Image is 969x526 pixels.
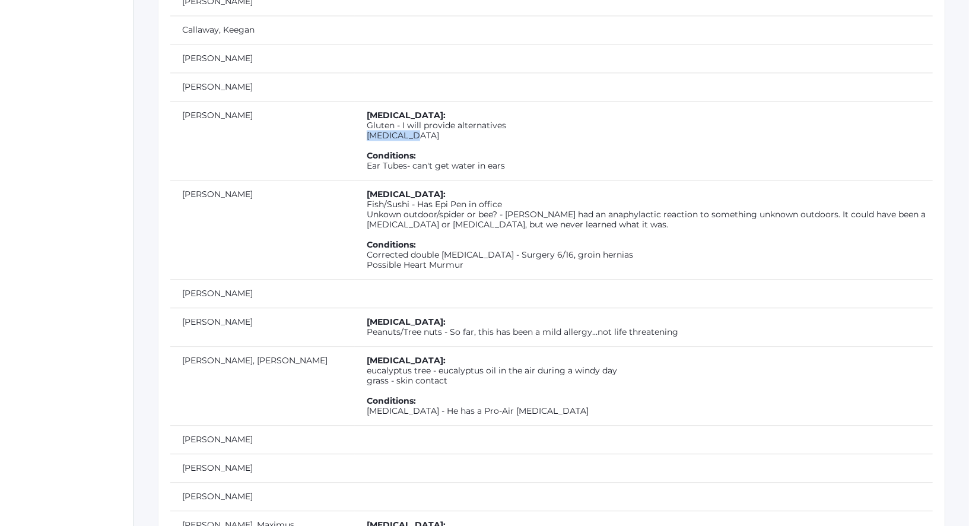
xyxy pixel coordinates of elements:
[367,316,446,327] b: [MEDICAL_DATA]:
[182,491,253,502] a: [PERSON_NAME]
[355,101,933,180] td: Gluten - I will provide alternatives [MEDICAL_DATA] Ear Tubes- can't get water in ears
[355,308,933,346] td: Peanuts/Tree nuts - So far, this has been a mild allergy...not life threatening
[182,110,253,121] a: [PERSON_NAME]
[182,81,253,92] a: [PERSON_NAME]
[182,316,253,327] a: [PERSON_NAME]
[182,462,253,473] a: [PERSON_NAME]
[367,110,446,121] b: [MEDICAL_DATA]:
[182,434,253,445] a: [PERSON_NAME]
[182,189,253,199] a: [PERSON_NAME]
[182,24,255,35] a: Callaway, Keegan
[182,288,253,299] a: [PERSON_NAME]
[355,180,933,279] td: Fish/Sushi - Has Epi Pen in office Unkown outdoor/spider or bee? - [PERSON_NAME] had an anaphylac...
[367,189,446,199] b: [MEDICAL_DATA]:
[182,355,328,366] a: [PERSON_NAME], [PERSON_NAME]
[367,355,446,366] b: [MEDICAL_DATA]:
[367,395,416,406] b: Conditions:
[367,150,416,161] b: Conditions:
[367,239,416,250] b: Conditions:
[355,346,933,425] td: eucalyptus tree - eucalyptus oil in the air during a windy day grass - skin contact [MEDICAL_DATA...
[182,53,253,64] a: [PERSON_NAME]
